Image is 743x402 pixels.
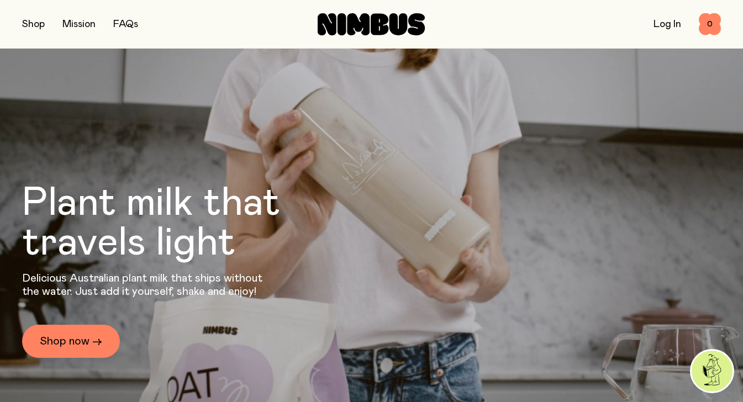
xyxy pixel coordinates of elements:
a: FAQs [113,19,138,29]
button: 0 [699,13,721,35]
a: Mission [62,19,96,29]
img: agent [692,351,733,392]
a: Log In [654,19,681,29]
a: Shop now → [22,325,120,358]
h1: Plant milk that travels light [22,183,340,263]
p: Delicious Australian plant milk that ships without the water. Just add it yourself, shake and enjoy! [22,272,270,298]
